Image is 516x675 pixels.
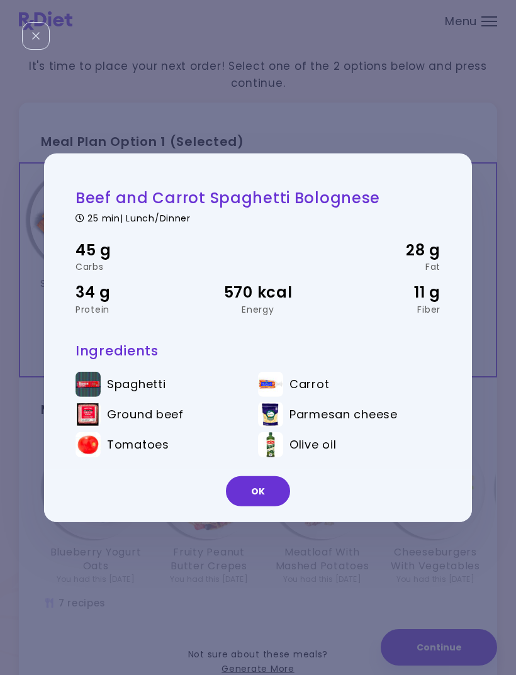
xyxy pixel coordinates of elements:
[107,438,169,452] span: Tomatoes
[197,281,318,304] div: 570 kcal
[76,342,440,359] h3: Ingredients
[76,211,440,223] div: 25 min | Lunch/Dinner
[226,476,290,506] button: OK
[319,262,440,271] div: Fat
[107,377,165,391] span: Spaghetti
[289,408,398,421] span: Parmesan cheese
[319,281,440,304] div: 11 g
[319,238,440,262] div: 28 g
[76,187,440,207] h2: Beef and Carrot Spaghetti Bolognese
[107,408,184,421] span: Ground beef
[76,281,197,304] div: 34 g
[289,438,336,452] span: Olive oil
[76,304,197,313] div: Protein
[76,262,197,271] div: Carbs
[197,304,318,313] div: Energy
[319,304,440,313] div: Fiber
[289,377,329,391] span: Carrot
[76,238,197,262] div: 45 g
[22,22,50,50] div: Close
